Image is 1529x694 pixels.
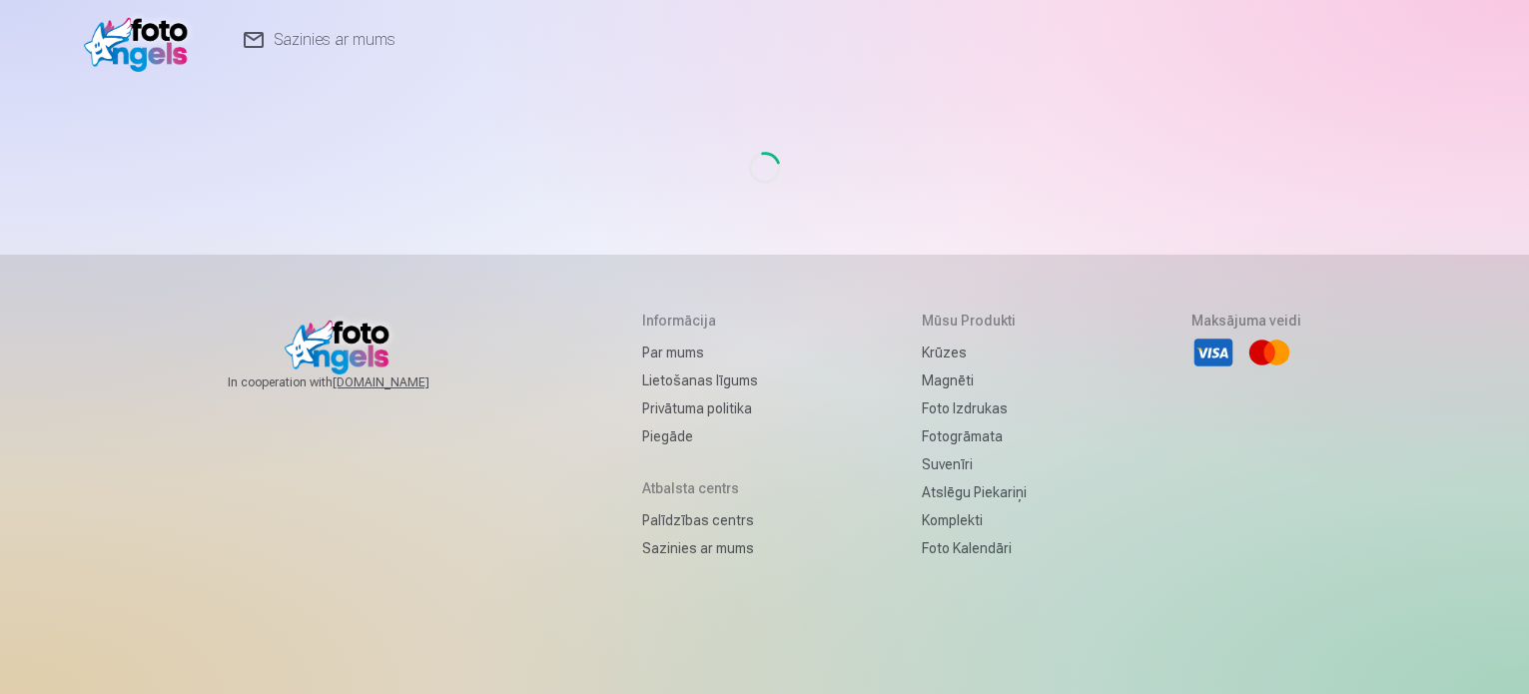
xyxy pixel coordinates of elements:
[922,422,1027,450] a: Fotogrāmata
[642,311,758,331] h5: Informācija
[922,478,1027,506] a: Atslēgu piekariņi
[922,394,1027,422] a: Foto izdrukas
[333,374,477,390] a: [DOMAIN_NAME]
[1247,331,1291,374] li: Mastercard
[922,366,1027,394] a: Magnēti
[922,311,1027,331] h5: Mūsu produkti
[1191,331,1235,374] li: Visa
[84,8,199,72] img: /v1
[642,339,758,366] a: Par mums
[1191,311,1301,331] h5: Maksājuma veidi
[642,394,758,422] a: Privātuma politika
[922,506,1027,534] a: Komplekti
[922,339,1027,366] a: Krūzes
[642,478,758,498] h5: Atbalsta centrs
[922,534,1027,562] a: Foto kalendāri
[228,374,477,390] span: In cooperation with
[642,422,758,450] a: Piegāde
[642,534,758,562] a: Sazinies ar mums
[642,506,758,534] a: Palīdzības centrs
[922,450,1027,478] a: Suvenīri
[642,366,758,394] a: Lietošanas līgums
